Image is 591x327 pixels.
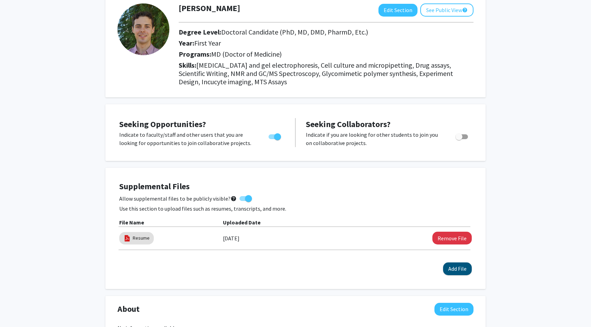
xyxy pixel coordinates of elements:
iframe: Chat [5,296,29,322]
span: [MEDICAL_DATA] and gel electrophoresis, Cell culture and micropipetting, Drug assays, Scientific ... [179,61,453,86]
span: Doctoral Candidate (PhD, MD, DMD, PharmD, Etc.) [221,28,368,36]
p: Indicate to faculty/staff and other users that you are looking for opportunities to join collabor... [119,131,255,147]
span: About [118,303,140,315]
button: See Public View [420,3,473,17]
a: Resume [133,234,150,242]
mat-icon: help [231,194,237,203]
span: Seeking Opportunities? [119,119,206,129]
h2: Programs: [179,50,473,58]
button: Edit About [434,303,473,316]
span: Allow supplemental files to be publicly visible? [119,194,237,203]
h1: [PERSON_NAME] [179,3,240,13]
button: Edit Section [378,4,418,17]
b: Uploaded Date [223,219,261,226]
h2: Degree Level: [179,28,421,36]
button: Add File [443,262,472,275]
mat-icon: help [462,6,468,14]
span: First Year [194,39,221,47]
div: Toggle [453,131,472,141]
p: Use this section to upload files such as resumes, transcripts, and more. [119,204,472,213]
img: pdf_icon.png [123,234,131,242]
h2: Skills: [179,61,473,86]
button: Remove Resume File [432,232,472,244]
label: [DATE] [223,232,240,244]
b: File Name [119,219,144,226]
span: Seeking Collaborators? [306,119,391,129]
img: Profile Picture [118,3,169,55]
h2: Year: [179,39,421,47]
span: MD (Doctor of Medicine) [211,50,282,58]
h4: Supplemental Files [119,182,472,192]
div: Toggle [266,131,285,141]
p: Indicate if you are looking for other students to join you on collaborative projects. [306,131,442,147]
